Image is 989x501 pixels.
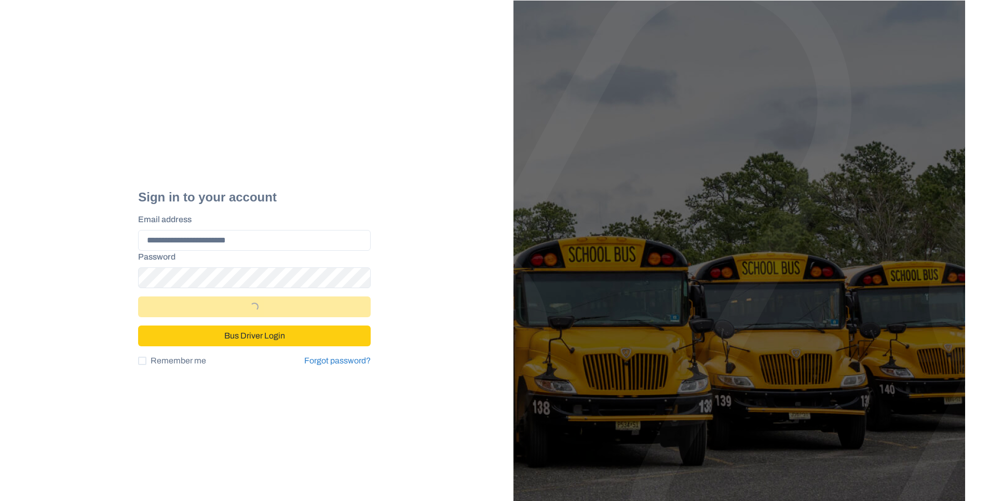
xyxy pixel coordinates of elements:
h2: Sign in to your account [138,190,371,205]
a: Bus Driver Login [138,327,371,335]
label: Email address [138,213,364,226]
button: Bus Driver Login [138,326,371,346]
a: Forgot password? [304,355,371,367]
a: Forgot password? [304,356,371,365]
label: Password [138,251,364,263]
span: Remember me [151,355,206,367]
